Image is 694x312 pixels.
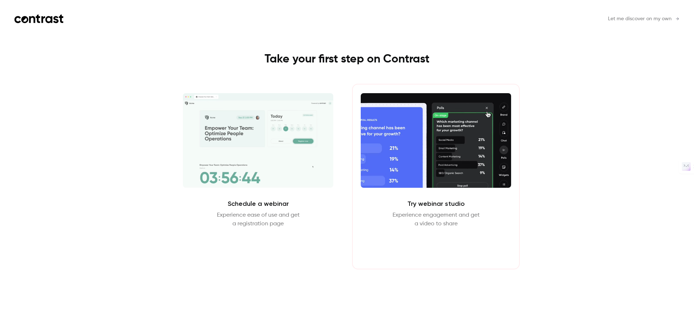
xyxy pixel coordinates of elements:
span: Let me discover on my own [608,15,672,23]
p: Experience ease of use and get a registration page [217,211,300,228]
h2: Schedule a webinar [228,199,289,208]
h2: Try webinar studio [407,199,465,208]
p: Experience engagement and get a video to share [393,211,480,228]
h1: Take your first step on Contrast [160,52,534,66]
button: Enter Studio [413,237,459,254]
